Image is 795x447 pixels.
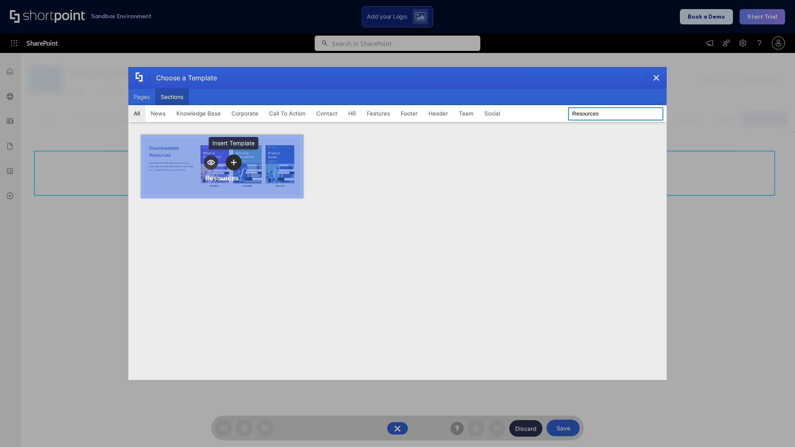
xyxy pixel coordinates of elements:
[423,105,453,122] button: Header
[128,67,667,380] div: template selector
[479,105,506,122] button: Social
[361,105,395,122] button: Features
[205,174,239,182] div: Resources
[264,105,311,122] button: Call To Action
[128,89,155,105] button: Pages
[568,107,663,120] input: Search
[155,89,189,105] button: Sections
[145,105,171,122] button: News
[395,105,423,122] button: Footer
[226,105,264,122] button: Corporate
[453,105,479,122] button: Team
[754,407,795,447] iframe: Chat Widget
[343,105,361,122] button: HR
[311,105,343,122] button: Contact
[128,105,145,122] button: All
[149,67,217,88] div: Choose a Template
[171,105,226,122] button: Knowledge Base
